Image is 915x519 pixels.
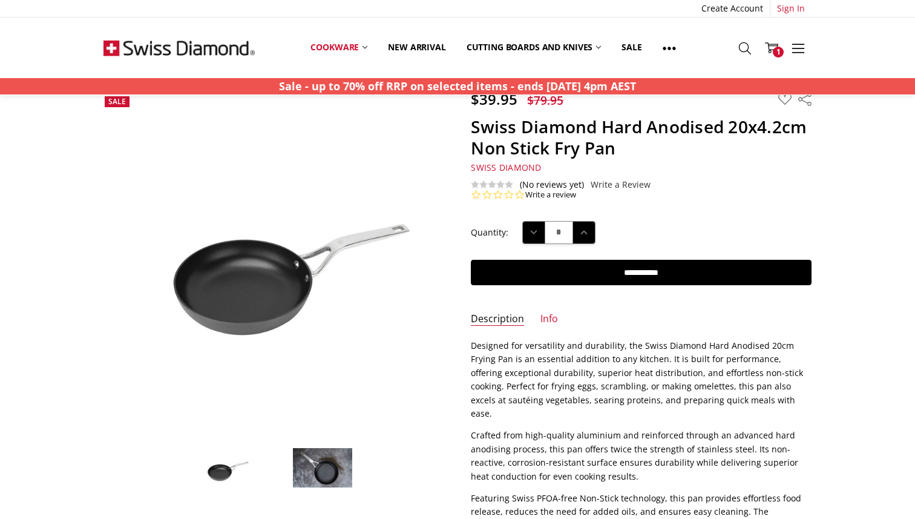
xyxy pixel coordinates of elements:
[456,34,612,61] a: Cutting boards and knives
[279,79,636,93] strong: Sale - up to 70% off RRP on selected items - ends [DATE] 4pm AEST
[591,180,651,190] a: Write a Review
[471,339,812,420] p: Designed for versatility and durability, the Swiss Diamond Hard Anodised 20cm Frying Pan is an es...
[471,89,517,109] span: $39.95
[758,33,785,63] a: 1
[527,92,563,108] span: $79.95
[300,34,378,61] a: Cookware
[471,162,541,173] span: Swiss Diamond
[773,47,784,58] span: 1
[471,226,508,239] label: Quantity:
[471,312,524,326] a: Description
[611,34,652,61] a: Sale
[471,116,812,159] h1: Swiss Diamond Hard Anodised 20x4.2cm Non Stick Fry Pan
[471,429,812,483] p: Crafted from high-quality aluminium and reinforced through an advanced hard anodising process, th...
[520,180,584,190] span: (No reviews yet)
[195,448,255,489] img: Swiss Diamond Hard Anodised 20x4.2cm Non Stick Fry Pan
[103,18,255,78] img: Free Shipping On Every Order
[652,34,686,61] a: Show All
[525,190,576,200] a: Write a review
[378,34,456,61] a: New arrival
[540,312,558,326] a: Info
[292,448,353,489] img: Swiss Diamond Hard Anodised 20x4.2cm Non Stick Fry Pan
[108,96,126,107] span: Sale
